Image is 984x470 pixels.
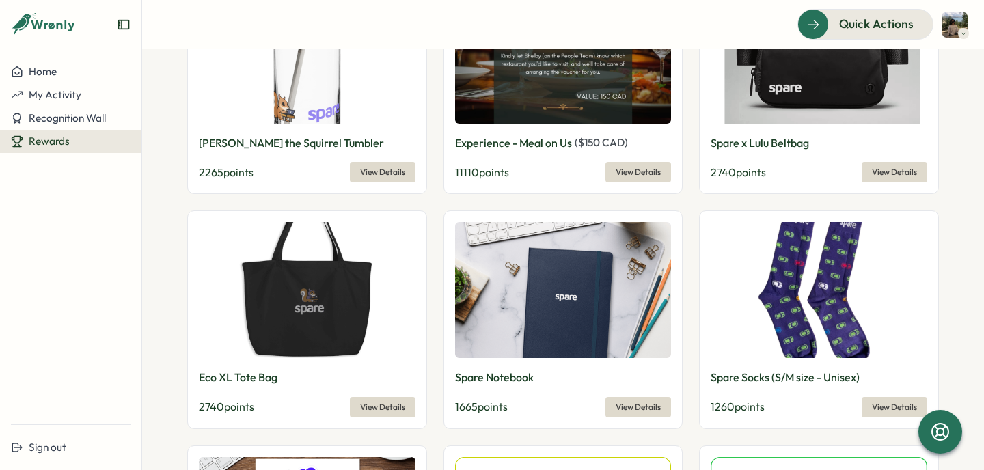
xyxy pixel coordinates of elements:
span: View Details [360,163,405,182]
button: Quick Actions [797,9,933,39]
img: Valery Marimon [942,12,968,38]
button: Expand sidebar [117,18,131,31]
button: View Details [350,162,415,182]
button: View Details [350,397,415,417]
p: Eco XL Tote Bag [199,369,277,386]
img: Eco XL Tote Bag [199,222,415,358]
span: 2740 points [711,165,766,179]
span: 11110 points [455,165,509,179]
span: View Details [616,398,661,417]
span: My Activity [29,88,81,101]
p: Experience - Meal on Us [455,135,572,152]
button: View Details [605,162,671,182]
span: View Details [616,163,661,182]
p: Spare Notebook [455,369,534,386]
span: View Details [872,398,917,417]
img: Spare Socks (S/M size - Unisex) [711,222,927,358]
p: Spare Socks (S/M size - Unisex) [711,369,860,386]
span: ( $ 150 CAD ) [575,136,628,149]
span: 1665 points [455,400,508,413]
p: [PERSON_NAME] the Squirrel Tumbler [199,135,384,152]
span: 2740 points [199,400,254,413]
span: Recognition Wall [29,111,106,124]
span: View Details [872,163,917,182]
span: 1260 points [711,400,765,413]
span: Home [29,65,57,78]
p: Spare x Lulu Beltbag [711,135,809,152]
button: View Details [862,397,927,417]
button: View Details [862,162,927,182]
button: View Details [605,397,671,417]
span: Rewards [29,135,70,148]
span: View Details [360,398,405,417]
span: Sign out [29,441,66,454]
img: Spare Notebook [455,222,672,358]
span: 2265 points [199,165,254,179]
span: Quick Actions [839,15,914,33]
